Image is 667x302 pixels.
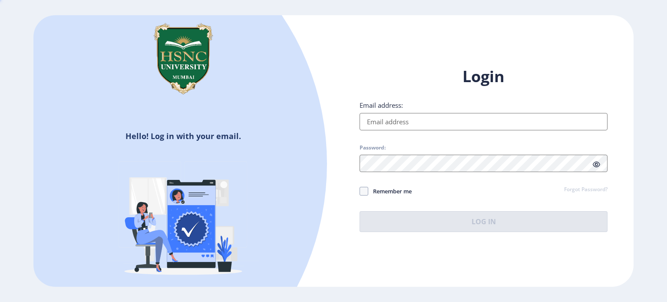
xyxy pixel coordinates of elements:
[360,144,386,151] label: Password:
[140,15,227,102] img: hsnc.png
[368,186,412,196] span: Remember me
[360,66,608,87] h1: Login
[360,101,403,110] label: Email address:
[360,211,608,232] button: Log In
[360,113,608,130] input: Email address
[107,145,259,297] img: Verified-rafiki.svg
[564,186,608,194] a: Forgot Password?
